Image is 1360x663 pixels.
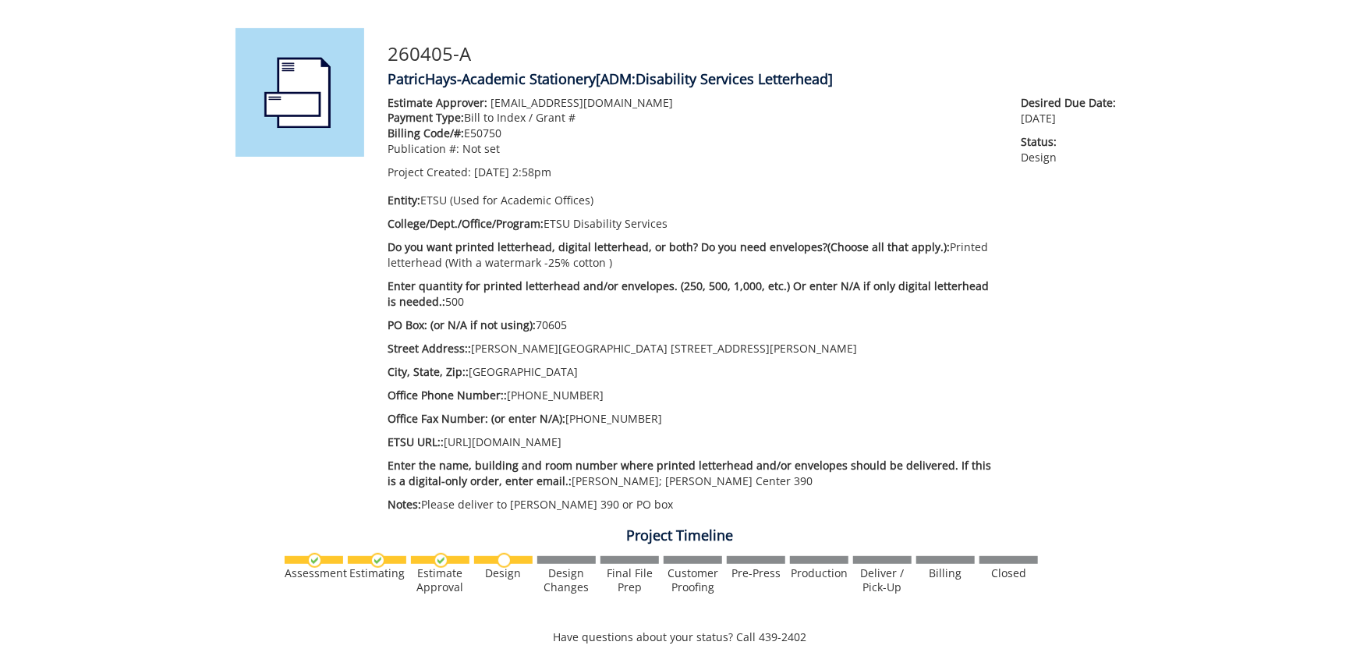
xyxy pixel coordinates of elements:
[727,566,785,580] div: Pre-Press
[600,566,659,594] div: Final File Prep
[388,341,471,356] span: Street Address::
[388,388,507,402] span: Office Phone Number::
[664,566,722,594] div: Customer Proofing
[388,497,998,512] p: Please deliver to [PERSON_NAME] 390 or PO box
[388,364,469,379] span: City, State, Zip::
[411,566,469,594] div: Estimate Approval
[596,69,833,88] span: [ADM:Disability Services Letterhead]
[388,72,1124,87] h4: PatricHays-Academic Stationery
[474,165,551,179] span: [DATE] 2:58pm
[388,44,1124,64] h3: 260405-A
[224,629,1136,645] p: Have questions about your status? Call 439-2402
[388,141,459,156] span: Publication #:
[348,566,406,580] div: Estimating
[388,239,998,271] p: Printed letterhead (With a watermark -25% cotton )
[388,434,998,450] p: [URL][DOMAIN_NAME]
[285,566,343,580] div: Assessment
[388,110,998,126] p: Bill to Index / Grant #
[979,566,1038,580] div: Closed
[388,193,420,207] span: Entity:
[388,317,998,333] p: 70605
[388,364,998,380] p: [GEOGRAPHIC_DATA]
[388,317,536,332] span: PO Box: (or N/A if not using):
[388,126,998,141] p: E50750
[388,278,998,310] p: 500
[307,553,322,568] img: checkmark
[388,193,998,208] p: ETSU (Used for Academic Offices)
[462,141,500,156] span: Not set
[474,566,533,580] div: Design
[1022,95,1124,126] p: [DATE]
[537,566,596,594] div: Design Changes
[370,553,385,568] img: checkmark
[388,165,471,179] span: Project Created:
[388,411,998,427] p: [PHONE_NUMBER]
[1022,95,1124,111] span: Desired Due Date:
[388,458,998,489] p: [PERSON_NAME]; [PERSON_NAME] Center 390
[388,341,998,356] p: [PERSON_NAME][GEOGRAPHIC_DATA] [STREET_ADDRESS][PERSON_NAME]
[388,239,950,254] span: Do you want printed letterhead, digital letterhead, or both? Do you need envelopes?(Choose all th...
[388,126,464,140] span: Billing Code/#:
[434,553,448,568] img: checkmark
[1022,134,1124,150] span: Status:
[497,553,512,568] img: no
[388,95,487,110] span: Estimate Approver:
[1022,134,1124,165] p: Design
[388,95,998,111] p: [EMAIL_ADDRESS][DOMAIN_NAME]
[388,458,991,488] span: Enter the name, building and room number where printed letterhead and/or envelopes should be deli...
[388,216,998,232] p: ETSU Disability Services
[388,110,464,125] span: Payment Type:
[236,28,364,157] img: Product featured image
[388,434,444,449] span: ETSU URL::
[388,411,565,426] span: Office Fax Number: (or enter N/A):
[388,497,421,512] span: Notes:
[853,566,912,594] div: Deliver / Pick-Up
[790,566,848,580] div: Production
[388,216,544,231] span: College/Dept./Office/Program:
[388,388,998,403] p: [PHONE_NUMBER]
[916,566,975,580] div: Billing
[388,278,989,309] span: Enter quantity for printed letterhead and/or envelopes. (250, 500, 1,000, etc.) Or enter N/A if o...
[224,528,1136,544] h4: Project Timeline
